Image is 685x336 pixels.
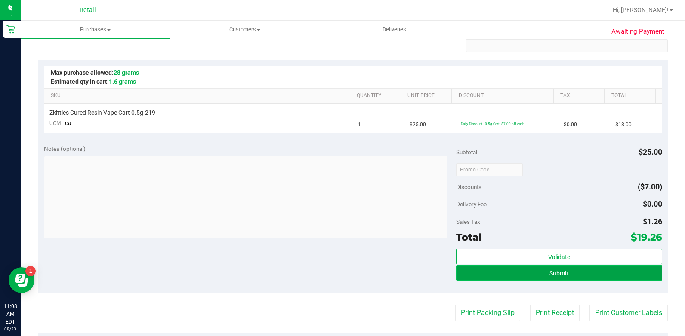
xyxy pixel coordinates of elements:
span: Subtotal [456,149,477,156]
button: Print Packing Slip [455,305,520,321]
span: Daily Discount - 0.5g Cart: $7.00 off each [461,122,524,126]
span: Submit [549,270,568,277]
span: 1.6 grams [109,78,136,85]
span: Total [456,231,481,243]
span: Awaiting Payment [611,27,664,37]
span: ea [65,119,71,126]
button: Validate [456,249,662,264]
a: Deliveries [320,21,469,39]
span: $0.00 [564,121,577,129]
span: 28 grams [114,69,139,76]
a: Tax [560,92,601,99]
span: Deliveries [371,26,418,34]
span: $18.00 [615,121,632,129]
span: Estimated qty in cart: [51,78,136,85]
a: Discount [459,92,550,99]
span: $25.00 [639,147,662,156]
span: UOM [49,120,61,126]
span: Zkittles Cured Resin Vape Cart 0.5g-219 [49,109,155,117]
span: Customers [170,26,319,34]
span: Max purchase allowed: [51,69,139,76]
button: Submit [456,265,662,281]
span: Sales Tax [456,218,480,225]
inline-svg: Retail [6,25,15,34]
a: Total [611,92,652,99]
span: Notes (optional) [44,145,86,152]
span: 1 [358,121,361,129]
span: Hi, [PERSON_NAME]! [613,6,669,13]
span: ($7.00) [638,182,662,191]
a: SKU [51,92,346,99]
span: $0.00 [643,199,662,208]
span: Discounts [456,179,481,195]
button: Print Customer Labels [589,305,668,321]
span: Retail [80,6,96,14]
button: Print Receipt [530,305,580,321]
a: Customers [170,21,319,39]
input: Promo Code [456,163,523,176]
span: Delivery Fee [456,201,487,208]
span: $19.26 [631,231,662,243]
a: Purchases [21,21,170,39]
span: Validate [548,254,570,260]
span: $25.00 [410,121,426,129]
a: Quantity [357,92,398,99]
span: $1.26 [643,217,662,226]
p: 11:08 AM EDT [4,302,17,326]
span: Purchases [21,26,170,34]
p: 08/23 [4,326,17,332]
a: Unit Price [407,92,448,99]
iframe: Resource center [9,267,34,293]
iframe: Resource center unread badge [25,266,36,276]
